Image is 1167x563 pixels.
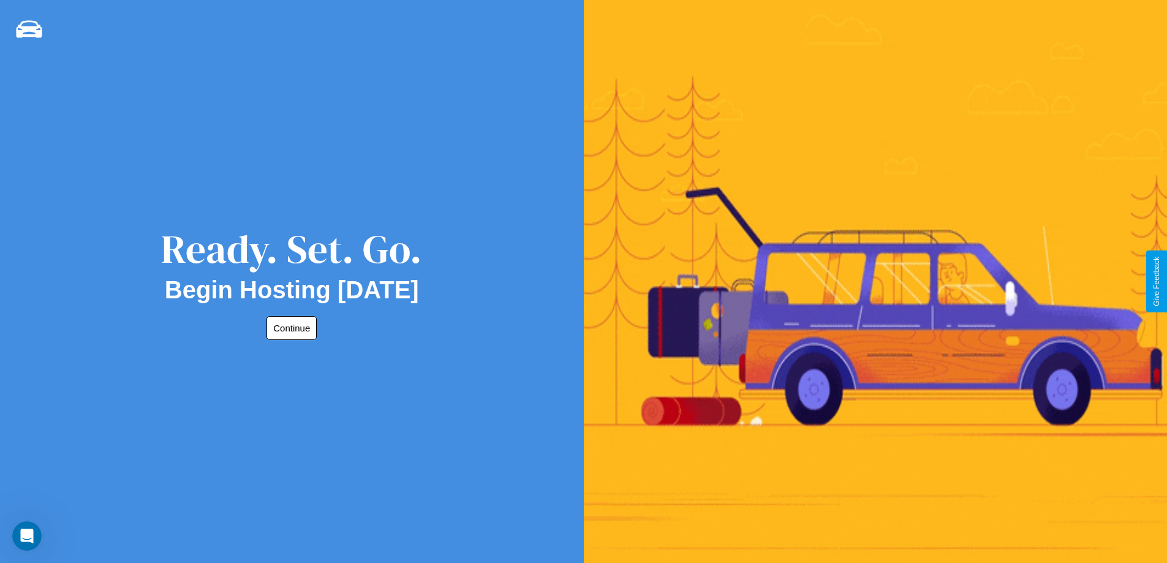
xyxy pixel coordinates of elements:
iframe: Intercom live chat [12,521,42,551]
div: Give Feedback [1152,257,1161,306]
button: Continue [266,316,317,340]
h2: Begin Hosting [DATE] [165,276,419,304]
div: Ready. Set. Go. [161,222,422,276]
